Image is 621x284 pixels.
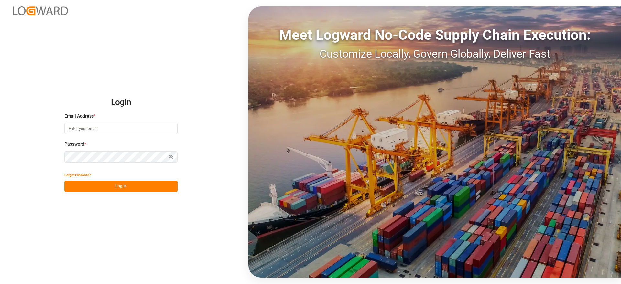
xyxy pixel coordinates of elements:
span: Email Address [64,113,94,120]
input: Enter your email [64,123,178,134]
div: Meet Logward No-Code Supply Chain Execution: [248,24,621,46]
img: Logward_new_orange.png [13,6,68,15]
h2: Login [64,92,178,113]
span: Password [64,141,84,148]
button: Log In [64,181,178,192]
button: Forgot Password? [64,169,91,181]
div: Customize Locally, Govern Globally, Deliver Fast [248,46,621,62]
